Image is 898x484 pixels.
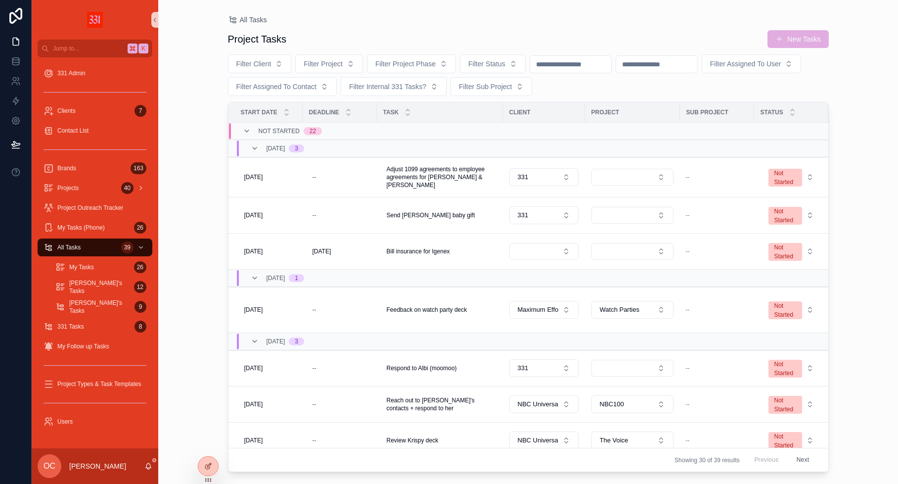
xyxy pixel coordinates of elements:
span: [DATE] [244,173,263,181]
button: Select Button [591,169,673,186]
a: Contact List [38,122,152,140]
span: OC [44,460,55,472]
span: My Follow up Tasks [57,342,109,350]
span: 331 Admin [57,69,86,77]
a: Select Button [509,300,579,319]
span: Reach out to [PERSON_NAME]'s contacts + respond to her [387,396,493,412]
button: Select Button [591,301,673,319]
button: Next [790,452,816,468]
button: Select Button [591,432,673,449]
div: 9 [135,301,146,313]
a: -- [309,169,371,185]
a: Brands163 [38,159,152,177]
span: Bill insurance for Igenex [387,247,450,255]
span: Watch Parties [600,305,639,314]
span: Filter Assigned To User [710,59,781,69]
span: -- [686,306,690,314]
span: NBC100 [600,400,624,409]
a: Select Button [760,201,822,229]
a: Projects40 [38,179,152,197]
div: 3 [295,338,298,345]
a: My Follow up Tasks [38,338,152,355]
a: 331 Admin [38,64,152,82]
span: [DATE] [244,306,263,314]
span: 331 Tasks [57,323,84,331]
span: Send [PERSON_NAME] baby gift [387,211,475,219]
div: 26 [134,222,146,234]
a: All Tasks39 [38,239,152,256]
a: Select Button [591,300,674,319]
a: -- [309,433,371,448]
button: Select Button [702,54,802,73]
span: [DATE] [244,400,263,408]
span: [DATE] [267,274,285,282]
button: Select Button [591,360,673,377]
div: 1 [295,274,298,282]
div: Not Started [774,207,796,225]
a: Review Krispy deck [383,433,497,448]
span: [DATE] [267,145,285,152]
span: 331 [518,211,529,220]
div: scrollable content [32,57,158,443]
span: Projects [57,184,79,192]
span: The Voice [600,436,629,445]
button: Jump to...K [38,40,152,57]
span: [DATE] [244,436,263,444]
button: Select Button [460,54,526,73]
div: 12 [134,281,146,293]
button: Select Button [509,359,579,377]
a: [DATE] [240,169,297,185]
button: Select Button [591,243,673,260]
span: All Tasks [240,15,267,25]
a: Select Button [509,206,579,225]
span: 331 [518,173,529,182]
div: Not Started [774,243,796,261]
button: Select Button [761,202,822,229]
div: 40 [121,182,134,194]
span: Start Date [241,108,277,116]
div: Not Started [774,360,796,378]
div: Not Started [774,432,796,450]
span: Filter Project Phase [375,59,436,69]
a: Select Button [509,359,579,378]
span: Status [761,108,783,116]
span: All Tasks [57,243,81,251]
a: -- [686,306,748,314]
div: -- [313,306,316,314]
a: Clients7 [38,102,152,120]
span: Project [591,108,620,116]
span: Filter Client [236,59,271,69]
span: [DATE] [313,247,331,255]
div: -- [313,364,316,372]
div: 8 [135,321,146,333]
a: Select Button [760,427,822,454]
span: [DATE] [244,364,263,372]
button: Select Button [761,164,822,191]
span: My Tasks [69,263,94,271]
div: 7 [135,105,146,117]
span: Maximum Effort [518,305,558,314]
span: Brands [57,164,76,172]
button: Select Button [509,243,579,260]
h1: Project Tasks [228,32,287,46]
a: Select Button [760,354,822,382]
div: Not Started [774,396,796,414]
a: Select Button [760,238,822,265]
a: Respond to Albi (moomoo) [383,360,497,376]
span: Filter Sub Project [459,82,512,92]
span: Users [57,418,73,426]
a: 331 Tasks8 [38,318,152,336]
a: Feedback on watch party deck [383,302,497,318]
button: Select Button [509,395,579,413]
div: -- [313,173,316,181]
span: Project Types & Task Templates [57,380,141,388]
a: All Tasks [228,15,267,25]
a: [DATE] [240,243,297,259]
button: Select Button [591,207,673,224]
span: Sub Project [686,108,728,116]
span: -- [686,400,690,408]
a: -- [309,207,371,223]
a: -- [686,400,748,408]
a: Select Button [509,395,579,414]
span: Adjust 1099 agreements to employee agreements for [PERSON_NAME] & [PERSON_NAME] [387,165,493,189]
